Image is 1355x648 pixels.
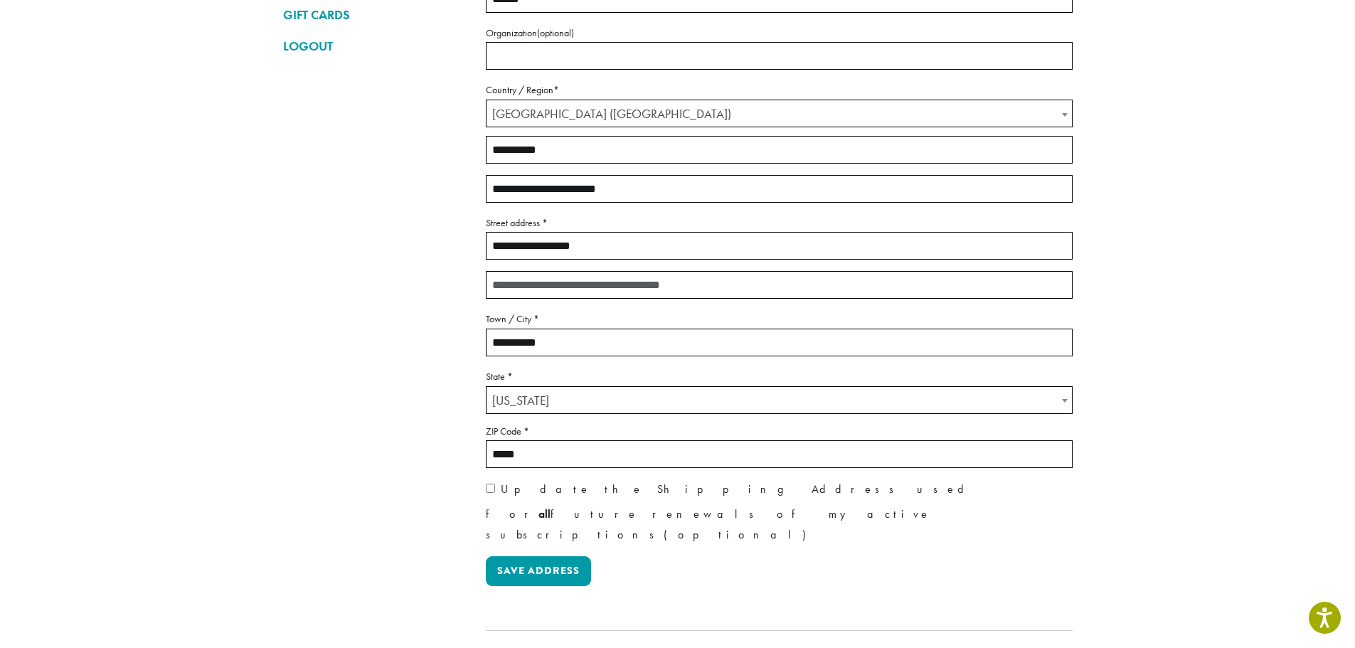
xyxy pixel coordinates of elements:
[486,24,1073,42] label: Organization
[486,81,1073,99] label: Country / Region
[486,423,1073,440] label: ZIP Code
[538,506,551,521] strong: all
[537,26,574,39] span: (optional)
[283,3,464,27] a: GIFT CARDS
[487,100,1072,128] span: United States (US)
[486,386,1073,414] span: State
[664,527,814,542] span: (optional)
[486,556,591,586] button: Save address
[486,214,1073,232] label: Street address
[486,484,495,493] input: Update the Shipping Address used forallfuture renewals of my active subscriptions(optional)
[487,387,1072,415] span: Idaho
[486,368,1073,386] label: State
[486,310,1073,328] label: Town / City
[486,100,1073,127] span: Country / Region
[283,34,464,58] a: LOGOUT
[486,479,1073,546] label: Update the Shipping Address used for future renewals of my active subscriptions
